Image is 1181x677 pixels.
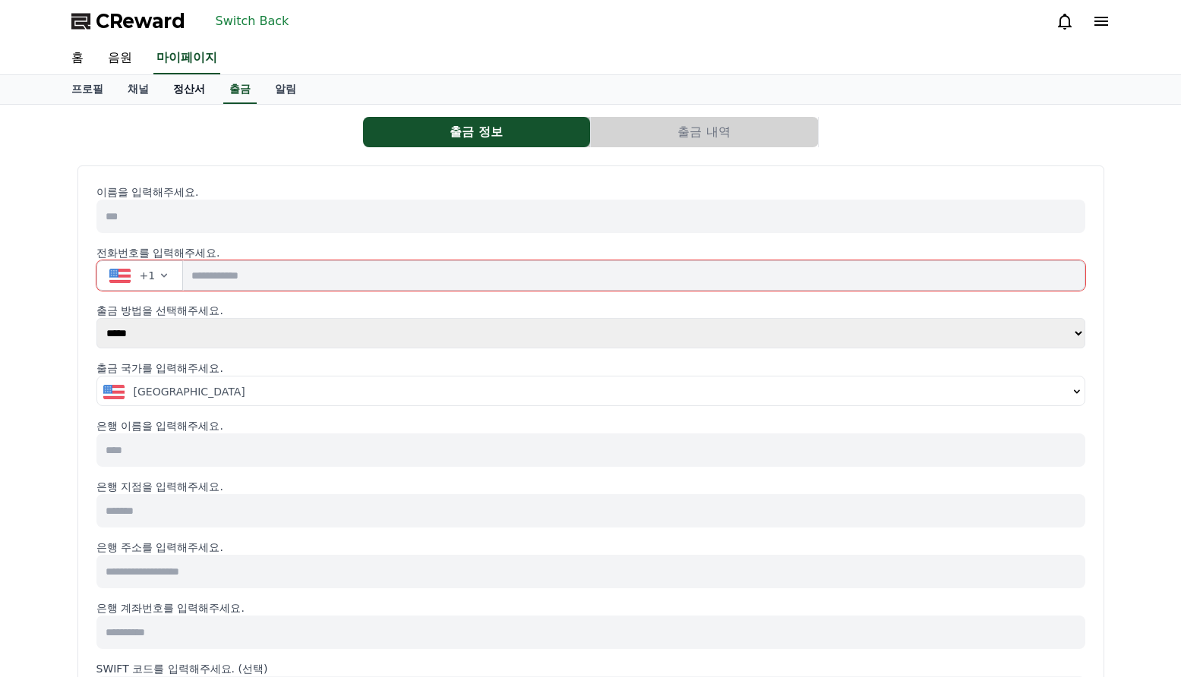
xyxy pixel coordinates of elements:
p: 은행 계좌번호를 입력해주세요. [96,600,1085,616]
a: 홈 [59,43,96,74]
p: 은행 주소를 입력해주세요. [96,540,1085,555]
a: 마이페이지 [153,43,220,74]
a: 정산서 [161,75,217,104]
a: CReward [71,9,185,33]
a: 음원 [96,43,144,74]
span: [GEOGRAPHIC_DATA] [134,384,245,399]
p: 은행 지점을 입력해주세요. [96,479,1085,494]
a: 출금 정보 [363,117,591,147]
p: 이름을 입력해주세요. [96,184,1085,200]
a: 프로필 [59,75,115,104]
p: 전화번호를 입력해주세요. [96,245,1085,260]
button: Switch Back [210,9,295,33]
button: 출금 정보 [363,117,590,147]
span: +1 [140,268,156,283]
a: 출금 내역 [591,117,819,147]
a: 알림 [263,75,308,104]
p: 은행 이름을 입력해주세요. [96,418,1085,433]
p: SWIFT 코드를 입력해주세요. (선택) [96,661,1085,676]
a: 출금 [223,75,257,104]
a: 채널 [115,75,161,104]
button: 출금 내역 [591,117,818,147]
p: 출금 국가를 입력해주세요. [96,361,1085,376]
p: 출금 방법을 선택해주세요. [96,303,1085,318]
span: CReward [96,9,185,33]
